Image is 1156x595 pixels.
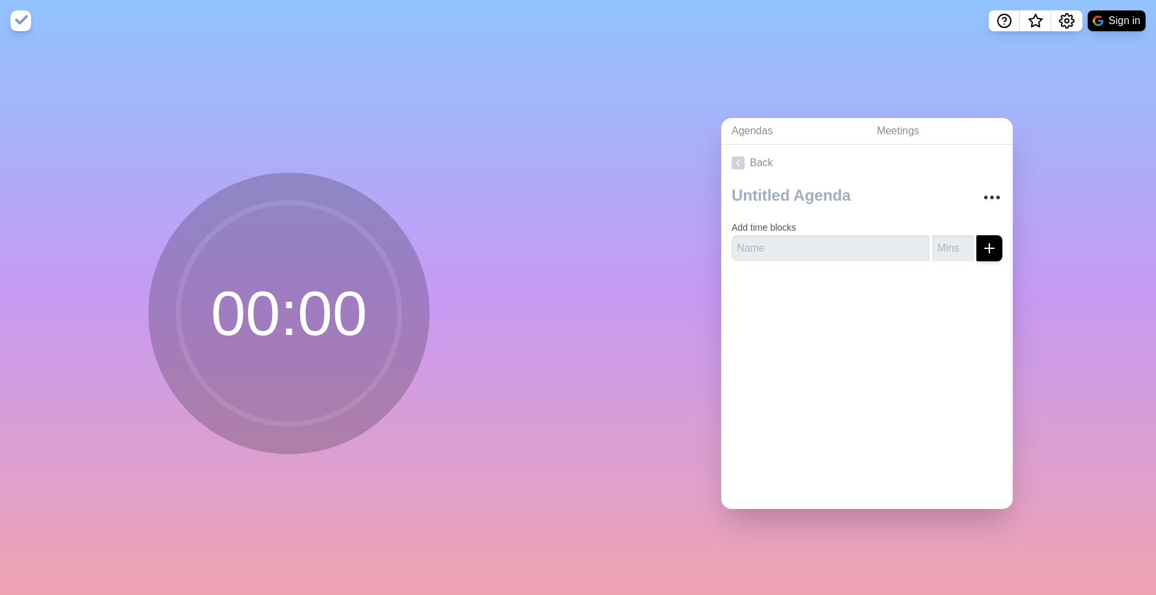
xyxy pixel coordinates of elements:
[10,10,31,31] img: timeblocks logo
[1020,10,1051,31] button: What’s new
[732,222,796,233] label: Add time blocks
[721,145,1013,181] a: Back
[1088,10,1146,31] button: Sign in
[866,118,1013,145] a: Meetings
[1051,10,1082,31] button: Settings
[932,235,974,261] input: Mins
[1093,16,1103,26] img: google logo
[979,184,1005,210] button: More
[721,118,866,145] a: Agendas
[732,235,929,261] input: Name
[989,10,1020,31] button: Help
